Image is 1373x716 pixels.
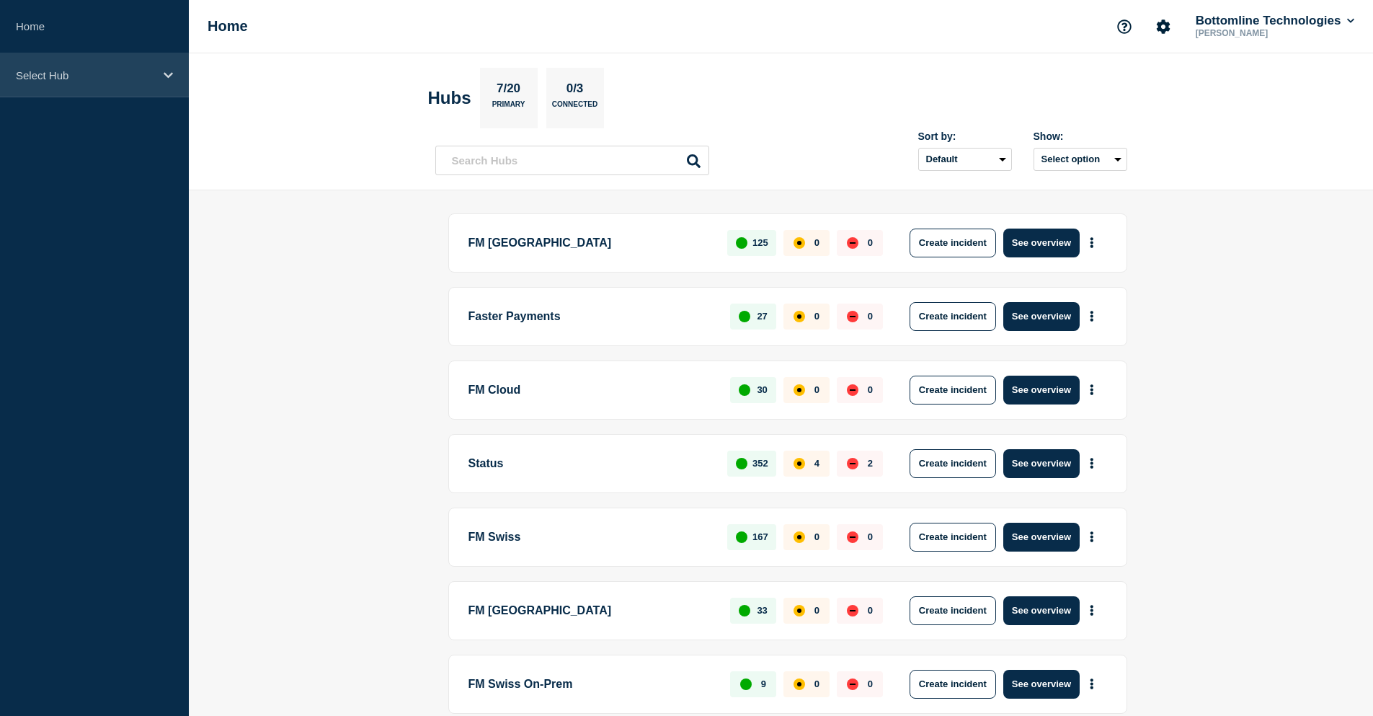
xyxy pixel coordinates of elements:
[868,605,873,616] p: 0
[868,679,873,689] p: 0
[757,605,767,616] p: 33
[736,237,747,249] div: up
[814,458,819,469] p: 4
[208,18,248,35] h1: Home
[740,679,752,690] div: up
[1003,670,1080,699] button: See overview
[918,131,1012,142] div: Sort by:
[814,679,819,689] p: 0
[752,458,768,469] p: 352
[1003,596,1080,625] button: See overview
[814,384,819,395] p: 0
[739,311,750,322] div: up
[1083,597,1101,624] button: More actions
[868,384,873,395] p: 0
[428,88,471,108] h2: Hubs
[847,679,858,690] div: down
[468,229,711,257] p: FM [GEOGRAPHIC_DATA]
[847,605,858,616] div: down
[492,100,525,115] p: Primary
[794,531,805,543] div: affected
[910,302,996,331] button: Create incident
[1193,28,1343,38] p: [PERSON_NAME]
[847,384,858,396] div: down
[561,81,589,100] p: 0/3
[1193,14,1357,28] button: Bottomline Technologies
[910,376,996,405] button: Create incident
[794,458,805,469] div: affected
[847,311,858,322] div: down
[910,229,996,257] button: Create incident
[435,146,709,175] input: Search Hubs
[1083,376,1101,403] button: More actions
[814,605,819,616] p: 0
[1083,671,1101,697] button: More actions
[1083,450,1101,477] button: More actions
[847,531,858,543] div: down
[468,596,714,625] p: FM [GEOGRAPHIC_DATA]
[868,531,873,542] p: 0
[794,311,805,322] div: affected
[1003,229,1080,257] button: See overview
[910,449,996,478] button: Create incident
[468,670,714,699] p: FM Swiss On-Prem
[1034,148,1127,171] button: Select option
[847,458,858,469] div: down
[794,384,805,396] div: affected
[752,237,768,248] p: 125
[468,523,711,552] p: FM Swiss
[814,311,819,322] p: 0
[468,376,714,405] p: FM Cloud
[868,237,873,248] p: 0
[757,311,767,322] p: 27
[752,531,768,542] p: 167
[1003,523,1080,552] button: See overview
[468,449,711,478] p: Status
[16,69,154,81] p: Select Hub
[1083,523,1101,550] button: More actions
[910,523,996,552] button: Create incident
[918,148,1012,171] select: Sort by
[1083,303,1101,330] button: More actions
[1148,12,1178,42] button: Account settings
[736,458,747,469] div: up
[814,531,819,542] p: 0
[910,596,996,625] button: Create incident
[491,81,525,100] p: 7/20
[761,679,766,689] p: 9
[1003,302,1080,331] button: See overview
[468,302,714,331] p: Faster Payments
[1109,12,1139,42] button: Support
[1003,376,1080,405] button: See overview
[794,679,805,690] div: affected
[794,605,805,616] div: affected
[736,531,747,543] div: up
[868,311,873,322] p: 0
[1003,449,1080,478] button: See overview
[910,670,996,699] button: Create incident
[739,384,750,396] div: up
[739,605,750,616] div: up
[814,237,819,248] p: 0
[868,458,873,469] p: 2
[847,237,858,249] div: down
[552,100,597,115] p: Connected
[794,237,805,249] div: affected
[1083,229,1101,256] button: More actions
[757,384,767,395] p: 30
[1034,131,1127,142] div: Show:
